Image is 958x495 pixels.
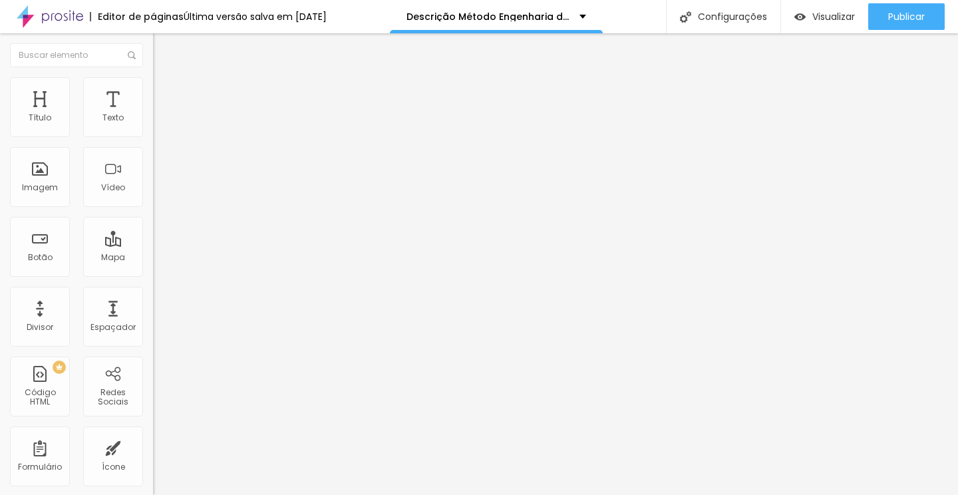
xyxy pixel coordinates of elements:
div: Redes Sociais [86,388,139,407]
button: Publicar [868,3,945,30]
div: Botão [28,253,53,262]
img: Icone [680,11,691,23]
div: Texto [102,113,124,122]
iframe: Editor [153,33,958,495]
p: Descrição Método Engenharia da Autoridade [406,12,569,21]
div: Código HTML [13,388,66,407]
div: Última versão salva em [DATE] [184,12,327,21]
img: view-1.svg [794,11,806,23]
div: Divisor [27,323,53,332]
span: Visualizar [812,11,855,22]
div: Vídeo [101,183,125,192]
input: Buscar elemento [10,43,143,67]
div: Título [29,113,51,122]
div: Formulário [18,462,62,472]
div: Mapa [101,253,125,262]
div: Editor de páginas [90,12,184,21]
span: Publicar [888,11,925,22]
div: Imagem [22,183,58,192]
button: Visualizar [781,3,868,30]
div: Ícone [102,462,125,472]
div: Espaçador [90,323,136,332]
img: Icone [128,51,136,59]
